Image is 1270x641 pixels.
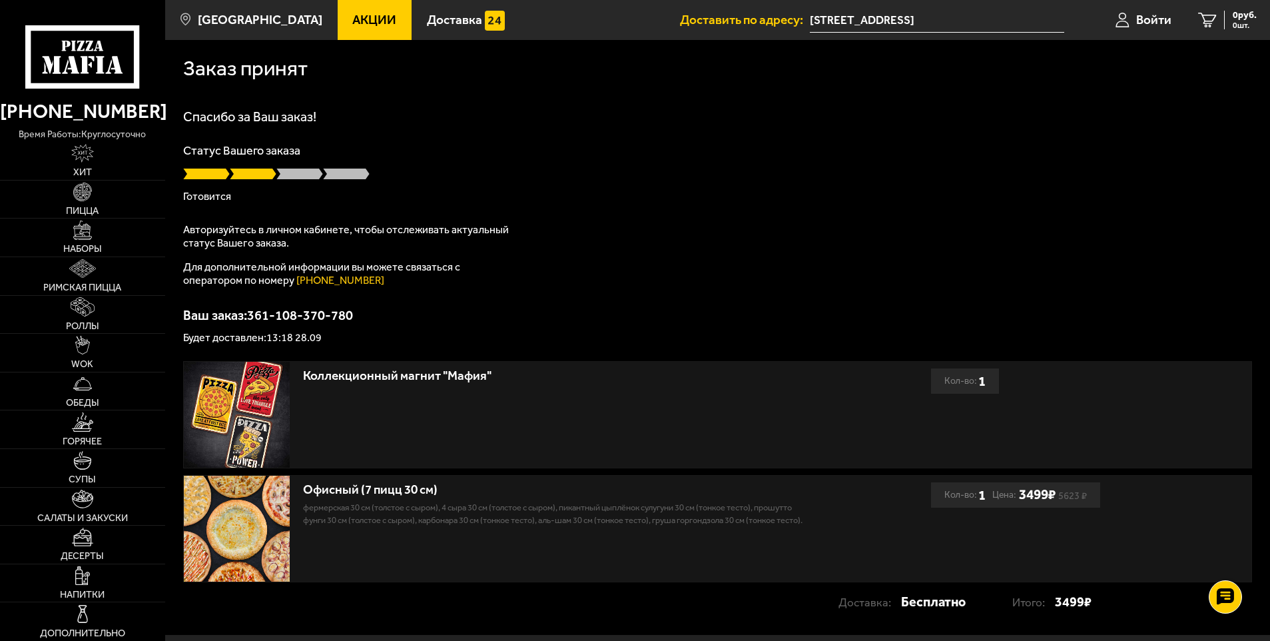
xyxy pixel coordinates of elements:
[69,475,96,484] span: Супы
[1058,492,1087,499] s: 5623 ₽
[183,191,1252,202] p: Готовится
[71,360,93,369] span: WOK
[303,501,804,528] p: Фермерская 30 см (толстое с сыром), 4 сыра 30 см (толстое с сыром), Пикантный цыплёнок сулугуни 3...
[66,322,99,331] span: Роллы
[978,368,986,394] b: 1
[427,13,482,26] span: Доставка
[183,223,516,250] p: Авторизуйтесь в личном кабинете, чтобы отслеживать актуальный статус Вашего заказа.
[1019,486,1056,503] b: 3499 ₽
[303,482,804,498] div: Офисный (7 пицц 30 см)
[183,332,1252,343] p: Будет доставлен: 13:18 28.09
[183,145,1252,157] p: Статус Вашего заказа
[183,58,308,79] h1: Заказ принят
[810,8,1064,33] span: Россия, Санкт-Петербург, Большой проспект Васильевского острова, 98
[60,590,105,600] span: Напитки
[296,274,384,287] a: [PHONE_NUMBER]
[944,368,986,394] div: Кол-во:
[1012,590,1055,615] p: Итого:
[1055,589,1092,614] strong: 3499 ₽
[43,283,121,293] span: Римская пицца
[73,168,92,177] span: Хит
[66,207,99,216] span: Пицца
[901,589,966,614] strong: Бесплатно
[63,245,102,254] span: Наборы
[680,13,810,26] span: Доставить по адресу:
[63,437,102,446] span: Горячее
[1233,21,1257,29] span: 0 шт.
[978,482,986,508] b: 1
[37,514,128,523] span: Салаты и закуски
[1233,11,1257,20] span: 0 руб.
[61,552,104,561] span: Десерты
[40,629,125,638] span: Дополнительно
[303,368,804,384] div: Коллекционный магнит "Мафия"
[992,482,1016,508] span: Цена:
[944,482,986,508] div: Кол-во:
[183,309,1252,322] p: Ваш заказ: 361-108-370-780
[183,110,1252,123] h1: Спасибо за Ваш заказ!
[838,590,901,615] p: Доставка:
[1136,13,1171,26] span: Войти
[66,398,99,408] span: Обеды
[198,13,322,26] span: [GEOGRAPHIC_DATA]
[352,13,396,26] span: Акции
[183,261,516,287] p: Для дополнительной информации вы можете связаться с оператором по номеру
[485,11,505,31] img: 15daf4d41897b9f0e9f617042186c801.svg
[810,8,1064,33] input: Ваш адрес доставки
